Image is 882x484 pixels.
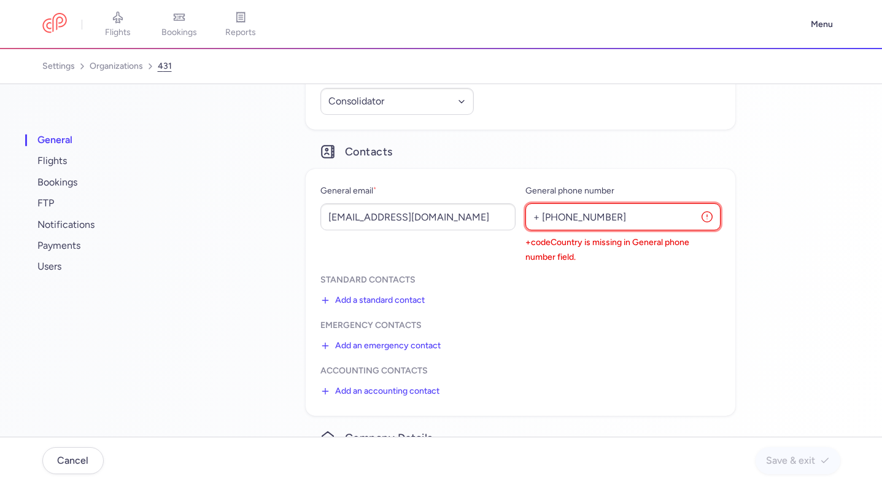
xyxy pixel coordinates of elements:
button: Save & exit [756,447,840,474]
button: FTP [30,193,184,214]
label: General phone number [525,184,721,198]
button: Cancel [42,447,104,474]
button: users [30,256,184,277]
h4: Standard contacts [320,275,721,286]
h3: Contacts [306,144,735,159]
p: +codeCountry is missing in General phone number field. [525,235,721,265]
a: CitizenPlane red outlined logo [42,13,67,36]
span: Save & exit [766,455,815,466]
a: bookings [149,11,210,38]
a: organizations [90,57,143,76]
a: flights [87,11,149,38]
label: General email [320,184,516,198]
span: flights [105,27,131,38]
a: reports [210,11,271,38]
input: +## # ## ## ## ## [525,203,721,230]
input: account@company.com [320,203,516,230]
button: flights [30,150,184,171]
h3: Company Details [306,431,735,445]
h4: Emergency contacts [320,320,721,331]
a: 431 [158,57,172,76]
button: Menu [803,13,840,36]
span: bookings [161,27,197,38]
span: reports [225,27,256,38]
button: bookings [30,172,184,193]
button: Add a standard contact [320,291,425,310]
a: settings [42,57,75,76]
span: Cancel [57,455,88,466]
button: Add an emergency contact [320,336,441,356]
button: general [30,130,184,150]
button: Add an accounting contact [320,381,439,401]
h4: Accounting contacts [320,365,721,377]
button: payments [30,235,184,256]
button: notifications [30,214,184,235]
